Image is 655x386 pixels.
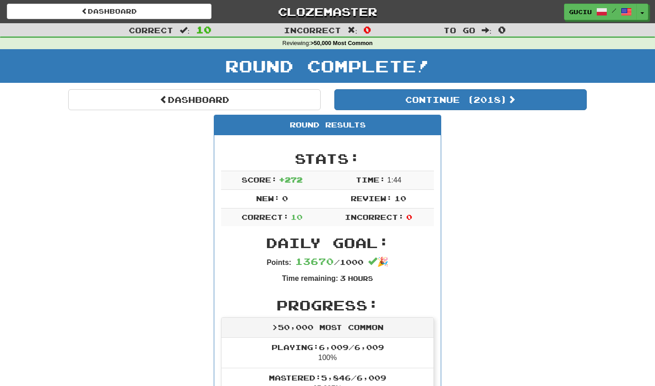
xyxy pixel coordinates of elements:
strong: >50,000 Most Common [310,40,373,46]
span: Playing: 6,009 / 6,009 [272,343,384,351]
div: Round Results [214,115,441,135]
span: / 1000 [295,258,363,266]
strong: Time remaining: [282,274,338,282]
h1: Round Complete! [3,57,652,75]
span: : [348,26,358,34]
a: Guciu / [564,4,637,20]
span: 13670 [295,256,334,267]
span: Time: [356,175,385,184]
span: 0 [363,24,371,35]
span: : [482,26,492,34]
span: : [180,26,190,34]
span: 0 [406,213,412,221]
span: Score: [242,175,277,184]
span: Mastered: 5,846 / 6,009 [269,373,386,382]
span: 3 [340,274,346,282]
h2: Daily Goal: [221,235,434,250]
span: + 272 [279,175,302,184]
small: Hours [348,274,373,282]
span: 0 [498,24,506,35]
span: Incorrect: [345,213,404,221]
span: 10 [291,213,302,221]
span: Incorrect [284,25,341,35]
a: Dashboard [68,89,321,110]
span: New: [256,194,280,203]
span: Review: [351,194,392,203]
a: Dashboard [7,4,212,19]
h2: Stats: [221,151,434,166]
span: 🎉 [368,257,388,267]
span: Correct: [242,213,289,221]
button: Continue (2018) [334,89,587,110]
span: 0 [282,194,288,203]
a: Clozemaster [225,4,430,20]
div: >50,000 Most Common [222,318,433,338]
strong: Points: [267,259,291,266]
span: / [612,7,616,14]
li: 100% [222,338,433,369]
span: 10 [196,24,212,35]
span: Correct [129,25,173,35]
h2: Progress: [221,298,434,313]
span: 10 [394,194,406,203]
span: Guciu [569,8,592,16]
span: 1 : 44 [387,176,401,184]
span: To go [443,25,475,35]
